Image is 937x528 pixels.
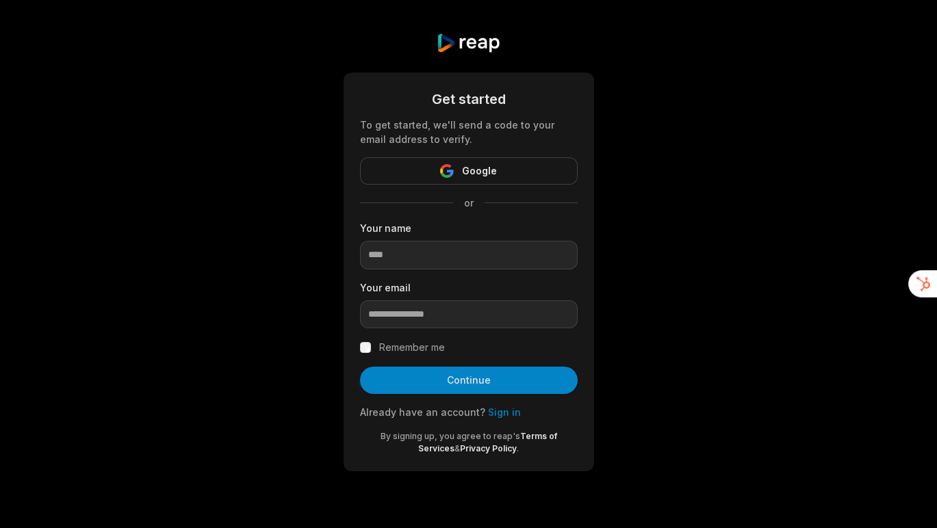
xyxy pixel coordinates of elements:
span: Already have an account? [360,406,485,418]
a: Sign in [488,406,521,418]
a: Privacy Policy [460,443,517,453]
div: To get started, we'll send a code to your email address to verify. [360,118,578,146]
button: Continue [360,367,578,394]
span: Google [462,163,497,179]
label: Remember me [379,339,445,356]
button: Google [360,157,578,185]
img: reap [436,33,501,53]
span: By signing up, you agree to reap's [381,431,520,441]
a: Terms of Services [418,431,557,453]
span: & [454,443,460,453]
span: . [517,443,519,453]
div: Get started [360,89,578,109]
span: or [453,196,485,210]
label: Your name [360,221,578,235]
label: Your email [360,280,578,295]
